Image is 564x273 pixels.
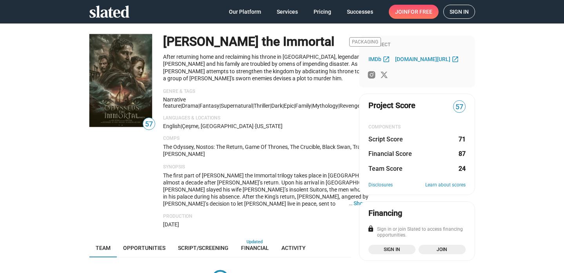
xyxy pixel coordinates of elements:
[458,165,466,173] dd: 24
[389,5,439,19] a: Joinfor free
[163,136,381,142] p: Comps
[163,213,381,220] p: Production
[368,100,415,111] span: Project Score
[172,239,235,257] a: Script/Screening
[96,245,111,251] span: Team
[338,103,339,109] span: |
[383,55,390,63] mat-icon: open_in_new
[368,124,466,130] div: COMPONENTS
[395,56,450,62] span: [DOMAIN_NAME][URL]
[368,56,381,62] span: IMDb
[281,245,306,251] span: Activity
[311,103,312,109] span: |
[235,239,275,257] a: Financial
[368,54,392,64] a: IMDb
[198,103,199,109] span: |
[163,123,181,129] span: English
[314,5,331,19] span: Pricing
[229,5,261,19] span: Our Platform
[347,5,373,19] span: Successes
[368,165,403,173] dt: Team Score
[368,42,466,48] div: Connect
[199,103,219,109] span: Fantasy
[275,239,312,257] a: Activity
[450,5,469,18] span: Sign in
[219,103,221,109] span: |
[143,119,155,130] span: 57
[89,34,152,127] img: Odysseus the Immortal
[458,150,466,158] dd: 87
[341,5,379,19] a: Successes
[277,5,298,19] span: Services
[270,103,271,109] span: |
[163,143,381,158] p: The Odyssey, Nostos: The Return, Game Of Thrones, The Crucible, Black Swan, Tragedy of [PERSON_NAME]
[368,182,393,188] a: Disclosures
[163,53,381,82] p: After returning home and reclaiming his throne in [GEOGRAPHIC_DATA], legendary king [PERSON_NAME]...
[295,103,311,109] span: family
[182,103,198,109] span: Drama
[294,103,295,109] span: |
[368,208,402,219] div: Financing
[368,150,412,158] dt: Financial Score
[178,245,229,251] span: Script/Screening
[423,246,461,253] span: Join
[181,123,182,129] span: |
[283,103,284,109] span: |
[395,54,461,64] a: [DOMAIN_NAME][URL]
[163,172,381,270] span: The first part of [PERSON_NAME] the Immortal trilogy takes place in [GEOGRAPHIC_DATA] almost a de...
[221,103,252,109] span: Supernatural
[312,103,338,109] span: mythology
[368,135,403,143] dt: Script Score
[163,115,381,121] p: Languages & Locations
[345,200,354,207] span: …
[367,225,374,232] mat-icon: lock
[89,239,117,257] a: Team
[163,96,186,109] span: Narrative feature
[452,55,459,63] mat-icon: open_in_new
[443,5,475,19] a: Sign in
[368,245,415,254] a: Sign in
[254,123,255,129] span: ·
[458,135,466,143] dd: 71
[284,103,294,109] span: epic
[419,245,466,254] a: Join
[163,164,381,170] p: Synopsis
[349,37,381,47] span: Packaging
[354,200,381,207] button: …Show More
[181,103,182,109] span: |
[271,103,283,109] span: dark
[117,239,172,257] a: Opportunities
[339,103,360,109] span: revenge
[163,221,179,228] span: [DATE]
[453,102,465,112] span: 57
[408,5,432,19] span: for free
[252,103,254,109] span: |
[373,246,411,253] span: Sign in
[163,89,381,95] p: Genre & Tags
[255,123,283,129] span: [US_STATE]
[163,33,334,50] h1: [PERSON_NAME] the Immortal
[123,245,165,251] span: Opportunities
[270,5,304,19] a: Services
[241,245,269,251] span: Financial
[368,226,466,239] div: Sign in or join Slated to access financing opportunities.
[223,5,267,19] a: Our Platform
[254,103,270,109] span: Thriller
[425,182,466,188] a: Learn about scores
[182,123,254,129] span: Çeşme, [GEOGRAPHIC_DATA]
[307,5,337,19] a: Pricing
[395,5,432,19] span: Join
